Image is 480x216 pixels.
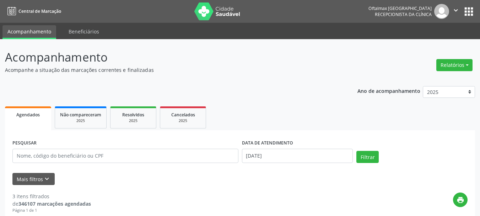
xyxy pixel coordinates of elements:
button:  [449,4,463,19]
div: Oftalmax [GEOGRAPHIC_DATA] [368,5,432,11]
a: Acompanhamento [2,25,56,39]
i:  [452,6,460,14]
strong: 346107 marcações agendadas [18,200,91,207]
div: 2025 [60,118,101,123]
img: img [434,4,449,19]
span: Cancelados [171,112,195,118]
p: Acompanhamento [5,48,334,66]
div: 2025 [115,118,151,123]
div: 3 itens filtrados [12,193,91,200]
i: print [457,196,464,204]
button: Relatórios [436,59,473,71]
button: Mais filtroskeyboard_arrow_down [12,173,55,185]
button: Filtrar [356,151,379,163]
button: print [453,193,468,207]
label: PESQUISAR [12,138,37,149]
i: keyboard_arrow_down [43,175,51,183]
div: 2025 [165,118,201,123]
p: Ano de acompanhamento [357,86,420,95]
span: Recepcionista da clínica [375,11,432,17]
input: Nome, código do beneficiário ou CPF [12,149,238,163]
input: Selecione um intervalo [242,149,353,163]
div: de [12,200,91,207]
span: Resolvidos [122,112,144,118]
label: DATA DE ATENDIMENTO [242,138,293,149]
button: apps [463,5,475,18]
div: Página 1 de 1 [12,207,91,214]
span: Não compareceram [60,112,101,118]
span: Agendados [16,112,40,118]
a: Beneficiários [64,25,104,38]
span: Central de Marcação [18,8,61,14]
a: Central de Marcação [5,5,61,17]
p: Acompanhe a situação das marcações correntes e finalizadas [5,66,334,74]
